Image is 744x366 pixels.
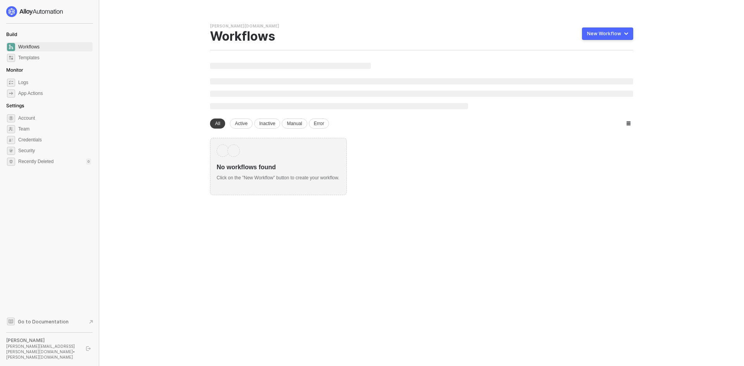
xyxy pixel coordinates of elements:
div: Manual [282,119,307,129]
div: [PERSON_NAME][DOMAIN_NAME] [210,23,279,29]
div: App Actions [18,90,43,97]
span: Logs [18,78,91,87]
span: Credentials [18,135,91,144]
span: Workflows [18,42,91,52]
a: logo [6,6,93,17]
span: marketplace [7,54,15,62]
span: Security [18,146,91,155]
div: 0 [86,158,91,165]
span: Build [6,31,17,37]
span: icon-logs [7,79,15,87]
div: Error [309,119,329,129]
div: Active [230,119,253,129]
span: Team [18,124,91,134]
span: Account [18,113,91,123]
span: Go to Documentation [18,318,69,325]
span: security [7,147,15,155]
div: No workflows found [217,157,340,172]
span: Monitor [6,67,23,73]
span: logout [86,346,91,351]
span: Recently Deleted [18,158,53,165]
span: icon-app-actions [7,89,15,98]
button: New Workflow [582,27,633,40]
img: logo [6,6,64,17]
span: credentials [7,136,15,144]
div: Click on the ”New Workflow” button to create your workflow. [217,172,340,181]
div: Workflows [210,29,317,44]
span: settings [7,158,15,166]
span: settings [7,114,15,122]
div: [PERSON_NAME] [6,337,79,344]
span: Templates [18,53,91,62]
div: [PERSON_NAME][EMAIL_ADDRESS][PERSON_NAME][DOMAIN_NAME] • [PERSON_NAME][DOMAIN_NAME] [6,344,79,360]
span: documentation [7,318,15,325]
a: Knowledge Base [6,317,93,326]
div: New Workflow [587,31,621,37]
span: team [7,125,15,133]
div: All [210,119,225,129]
span: Settings [6,103,24,108]
div: Inactive [254,119,280,129]
span: dashboard [7,43,15,51]
span: document-arrow [87,318,95,326]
